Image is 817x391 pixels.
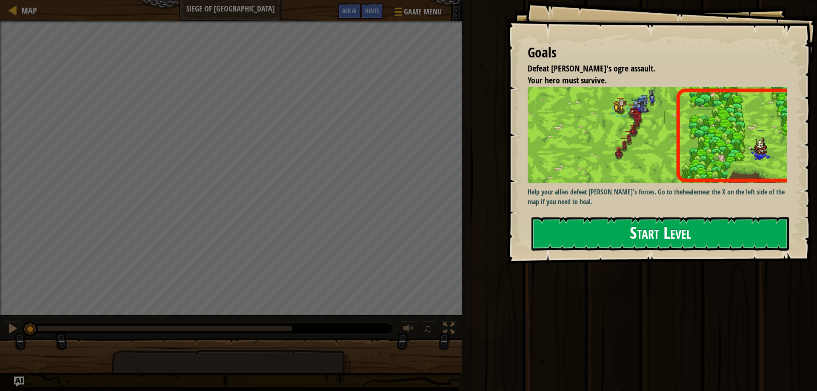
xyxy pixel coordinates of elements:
[14,377,24,387] button: Ask AI
[400,321,417,338] button: Adjust volume
[528,87,794,183] img: Siege of stonehold
[528,74,607,86] span: Your hero must survive.
[517,74,785,87] li: Your hero must survive.
[342,6,357,14] span: Ask AI
[531,217,789,251] button: Start Level
[440,321,457,338] button: Toggle fullscreen
[683,187,699,197] strong: healer
[17,5,37,16] a: Map
[422,321,436,338] button: ♫
[365,6,379,14] span: Hints
[404,6,442,17] span: Game Menu
[528,63,655,74] span: Defeat [PERSON_NAME]'s ogre assault.
[528,187,794,207] p: Help your allies defeat [PERSON_NAME]'s forces. Go to the near the X on the left side of the map ...
[21,5,37,16] span: Map
[338,3,361,19] button: Ask AI
[517,63,785,75] li: Defeat Thoktar's ogre assault.
[423,322,432,335] span: ♫
[388,3,447,23] button: Game Menu
[528,43,787,63] div: Goals
[4,321,21,338] button: Ctrl + P: Pause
